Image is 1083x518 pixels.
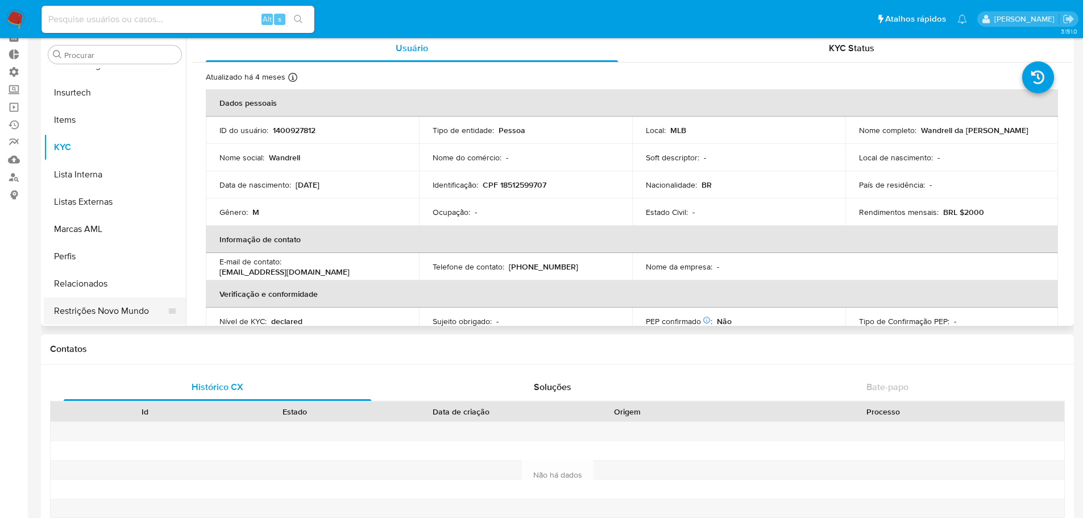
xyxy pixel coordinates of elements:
[278,14,281,24] span: s
[44,216,186,243] button: Marcas AML
[219,256,281,267] p: E-mail de contato :
[859,316,949,326] p: Tipo de Confirmação PEP :
[273,125,316,135] p: 1400927812
[219,125,268,135] p: ID do usuário :
[271,316,302,326] p: declared
[44,106,186,134] button: Items
[206,280,1058,308] th: Verificação e conformidade
[859,207,939,217] p: Rendimentos mensais :
[475,207,477,217] p: -
[44,243,186,270] button: Perfis
[433,125,494,135] p: Tipo de entidade :
[921,125,1028,135] p: Wandrell da [PERSON_NAME]
[704,152,706,163] p: -
[646,316,712,326] p: PEP confirmado :
[646,262,712,272] p: Nome da empresa :
[219,267,350,277] p: [EMAIL_ADDRESS][DOMAIN_NAME]
[219,207,248,217] p: Gênero :
[717,262,719,272] p: -
[561,406,694,417] div: Origem
[433,262,504,272] p: Telefone de contato :
[483,180,546,190] p: CPF 18512599707
[499,125,525,135] p: Pessoa
[219,180,291,190] p: Data de nascimento :
[287,11,310,27] button: search-icon
[206,72,285,82] p: Atualizado há 4 meses
[44,134,186,161] button: KYC
[866,380,908,393] span: Bate-papo
[53,50,62,59] button: Procurar
[433,207,470,217] p: Ocupação :
[433,316,492,326] p: Sujeito obrigado :
[269,152,300,163] p: Wandrell
[1063,13,1074,25] a: Sair
[534,380,571,393] span: Soluções
[1061,27,1077,36] span: 3.151.0
[937,152,940,163] p: -
[219,152,264,163] p: Nome social :
[954,316,956,326] p: -
[263,14,272,24] span: Alt
[433,180,478,190] p: Identificação :
[192,380,243,393] span: Histórico CX
[44,270,186,297] button: Relacionados
[219,316,267,326] p: Nível de KYC :
[702,180,712,190] p: BR
[710,406,1056,417] div: Processo
[50,343,1065,355] h1: Contatos
[206,89,1058,117] th: Dados pessoais
[717,316,732,326] p: Não
[859,152,933,163] p: Local de nascimento :
[670,125,686,135] p: MLB
[646,125,666,135] p: Local :
[396,42,428,55] span: Usuário
[377,406,545,417] div: Data de criação
[296,180,319,190] p: [DATE]
[646,152,699,163] p: Soft descriptor :
[44,188,186,216] button: Listas Externas
[943,207,984,217] p: BRL $2000
[44,161,186,188] button: Lista Interna
[78,406,212,417] div: Id
[646,207,688,217] p: Estado Civil :
[885,13,946,25] span: Atalhos rápidos
[252,207,259,217] p: M
[44,297,177,325] button: Restrições Novo Mundo
[692,207,695,217] p: -
[64,50,177,60] input: Procurar
[433,152,501,163] p: Nome do comércio :
[206,226,1058,253] th: Informação de contato
[829,42,874,55] span: KYC Status
[859,125,916,135] p: Nome completo :
[957,14,967,24] a: Notificações
[859,180,925,190] p: País de residência :
[496,316,499,326] p: -
[994,14,1059,24] p: edgar.zuliani@mercadolivre.com
[646,180,697,190] p: Nacionalidade :
[506,152,508,163] p: -
[44,79,186,106] button: Insurtech
[42,12,314,27] input: Pesquise usuários ou casos...
[509,262,578,272] p: [PHONE_NUMBER]
[930,180,932,190] p: -
[228,406,362,417] div: Estado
